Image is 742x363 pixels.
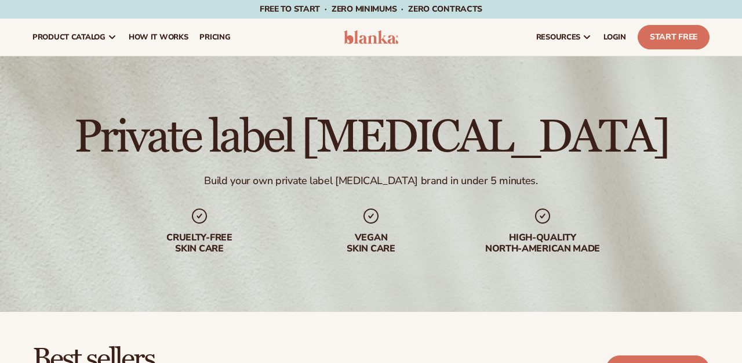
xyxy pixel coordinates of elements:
h1: Private label [MEDICAL_DATA] [74,114,668,160]
div: High-quality North-american made [468,232,617,254]
div: Vegan skin care [297,232,445,254]
span: pricing [199,33,230,42]
a: Start Free [638,25,710,49]
div: Cruelty-free skin care [125,232,274,254]
span: Free to start · ZERO minimums · ZERO contracts [260,3,482,15]
a: How It Works [123,19,194,56]
img: logo [344,30,398,44]
span: LOGIN [603,33,626,42]
span: product catalog [32,33,106,42]
div: Build your own private label [MEDICAL_DATA] brand in under 5 minutes. [204,174,537,188]
span: resources [536,33,580,42]
a: LOGIN [598,19,632,56]
a: product catalog [27,19,123,56]
a: resources [530,19,598,56]
a: pricing [194,19,236,56]
span: How It Works [129,33,188,42]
